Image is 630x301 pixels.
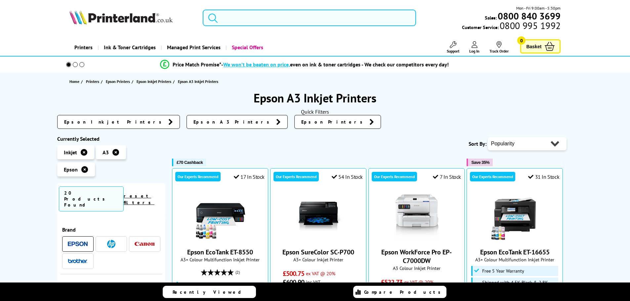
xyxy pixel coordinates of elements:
span: Compare Products [364,289,444,295]
img: Epson [68,242,88,246]
a: 0800 840 3699 [497,13,561,19]
span: A3 Colour Inkjet Printer [372,265,461,271]
span: A3 [103,149,109,156]
span: A3+ Colour Multifunction Inkjet Printer [176,256,265,263]
span: inc VAT [306,279,320,285]
div: 31 In Stock [528,173,559,180]
span: 20 Products Found [59,186,124,211]
div: Our Experts Recommend [273,172,319,181]
span: Recently Viewed [173,289,248,295]
span: ex VAT @ 20% [404,279,434,285]
img: Epson EcoTank ET-16655 [490,192,540,241]
a: Compare Products [353,286,446,298]
a: Recently Viewed [163,286,256,298]
span: 0 [517,36,525,45]
a: Printers [86,78,101,85]
img: Epson WorkForce Pro EP-C7000DW [392,192,441,241]
span: £522.73 [381,278,402,286]
img: Canon [135,242,154,246]
img: Epson SureColor SC-P700 [294,192,343,241]
a: Epson SureColor SC-P700 [282,248,354,256]
span: £600.90 [283,278,304,286]
span: Sort By: [469,140,486,147]
a: HP [101,240,121,248]
span: A3+ Colour Multifunction Inkjet Printer [470,256,559,263]
img: HP [107,240,115,248]
span: Free 5 Year Warranty [482,268,524,274]
img: Epson EcoTank ET-8550 [195,192,245,241]
span: £500.75 [283,269,304,278]
a: Epson Inkjet Printers [137,78,173,85]
div: Our Experts Recommend [470,172,515,181]
img: Brother [68,259,88,263]
span: Inkjet [64,149,77,156]
span: Ink & Toner Cartridges [104,39,156,56]
a: Epson EcoTank ET-8550 [187,248,253,256]
a: Epson Printers [106,78,132,85]
span: Price Match Promise* [173,61,221,68]
a: Epson Printers [294,115,381,129]
div: Our Experts Recommend [372,172,417,181]
a: Epson SureColor SC-P700 [294,236,343,243]
a: Printerland Logo [69,10,195,26]
span: ex VAT @ 20% [306,270,335,277]
span: £70 Cashback [177,160,203,165]
a: Epson WorkForce Pro EP-C7000DW [381,248,452,265]
a: Epson A3 Printers [187,115,288,129]
a: Epson Inkjet Printers [57,115,180,129]
a: Epson EcoTank ET-16655 [480,248,550,256]
b: 0800 840 3699 [498,10,561,22]
span: Epson Inkjet Printers [64,119,165,125]
li: modal_Promise [54,59,556,70]
span: Epson Printers [106,78,130,85]
span: Mon - Fri 9:00am - 5:30pm [516,5,561,11]
span: Printers [86,78,99,85]
a: Brother [68,257,88,265]
div: Our Experts Recommend [175,172,221,181]
span: Epson [64,166,78,173]
div: 7 In Stock [433,173,461,180]
span: Basket [526,42,541,51]
a: Log In [469,41,480,54]
a: Epson [68,240,88,248]
a: Special Offers [226,39,268,56]
span: Save 35% [471,160,489,165]
span: 0800 995 1992 [499,22,561,29]
a: Epson EcoTank ET-16655 [490,236,540,243]
div: 17 In Stock [234,173,265,180]
h1: Epson A3 Inkjet Printers [57,90,573,106]
span: Log In [469,49,480,54]
span: Epson A3 Printers [193,119,273,125]
button: £70 Cashback [172,159,206,166]
div: 54 In Stock [332,173,363,180]
span: Customer Service: [462,22,561,30]
span: A3+ Colour Inkjet Printer [274,256,363,263]
div: Quick Filters [57,108,573,115]
a: Managed Print Services [161,39,226,56]
span: Shipped with 4.5K Black & 2.8K CMY Inks* [482,280,557,290]
a: Home [69,78,81,85]
a: Epson EcoTank ET-8550 [195,236,245,243]
img: Printerland Logo [69,10,173,24]
span: Brand [62,226,161,233]
a: Canon [135,240,154,248]
a: Epson WorkForce Pro EP-C7000DW [392,236,441,243]
a: reset filters [124,193,154,206]
span: Support [447,49,459,54]
span: (2) [235,266,240,279]
a: Printers [69,39,98,56]
span: Sales: [485,15,497,21]
span: Epson Inkjet Printers [137,78,171,85]
a: Ink & Toner Cartridges [98,39,161,56]
div: Currently Selected [57,135,166,142]
a: Basket 0 [520,39,561,54]
span: We won’t be beaten on price, [223,61,290,68]
div: - even on ink & toner cartridges - We check our competitors every day! [221,61,449,68]
span: Epson A3 Inkjet Printers [178,79,218,84]
span: Epson Printers [301,119,366,125]
a: Track Order [489,41,509,54]
a: Support [447,41,459,54]
button: Save 35% [467,159,493,166]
